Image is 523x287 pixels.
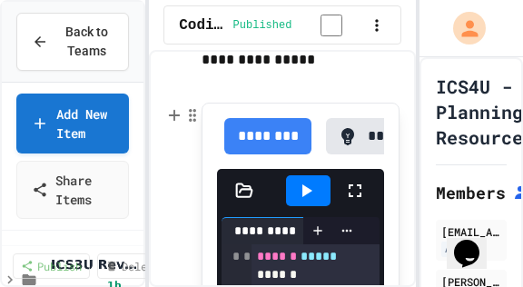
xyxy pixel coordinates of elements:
div: [EMAIL_ADDRESS][PERSON_NAME][DOMAIN_NAME] [441,223,501,240]
span: Coding Sandbox [179,15,225,36]
div: Content is published and visible to students [233,14,365,36]
a: Add New Item [16,94,129,153]
iframe: chat widget [447,214,505,269]
button: Back to Teams [16,13,129,71]
h2: Members [436,180,506,205]
a: Delete [97,253,168,279]
div: My Account [434,7,490,49]
span: Published [233,18,292,33]
a: Share Items [16,161,129,219]
div: Admin [441,242,476,257]
span: Back to Teams [59,23,113,61]
input: publish toggle [299,15,364,36]
a: Publish [13,253,90,279]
